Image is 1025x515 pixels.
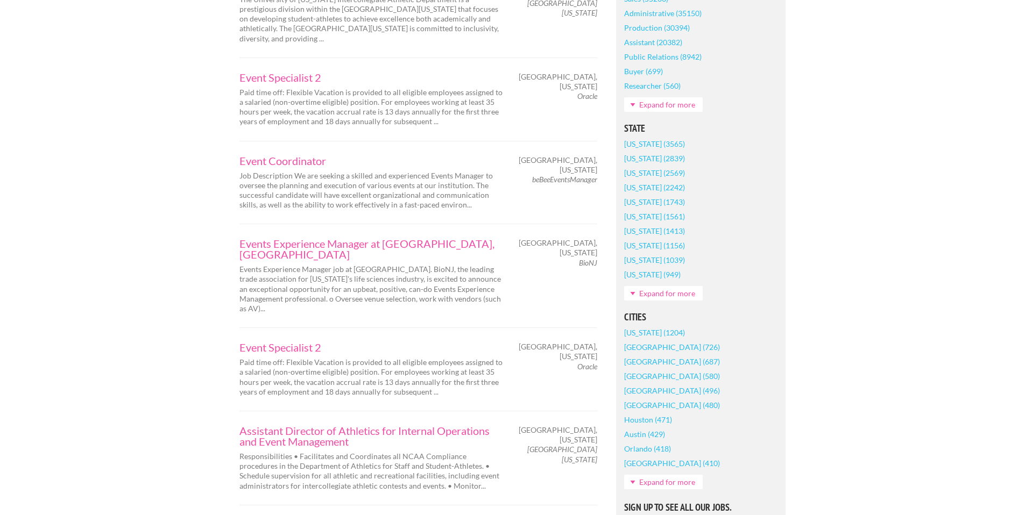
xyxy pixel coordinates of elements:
[577,91,597,101] em: Oracle
[624,195,685,209] a: [US_STATE] (1743)
[624,124,777,133] h5: State
[624,64,663,78] a: Buyer (699)
[532,175,597,184] em: beBeeEventsManager
[519,155,597,175] span: [GEOGRAPHIC_DATA], [US_STATE]
[519,425,597,445] span: [GEOGRAPHIC_DATA], [US_STATE]
[624,286,703,301] a: Expand for more
[527,445,597,463] em: [GEOGRAPHIC_DATA][US_STATE]
[624,35,682,49] a: Assistant (20382)
[519,238,597,257] span: [GEOGRAPHIC_DATA], [US_STATE]
[519,342,597,361] span: [GEOGRAPHIC_DATA], [US_STATE]
[624,427,665,441] a: Austin (429)
[624,267,681,282] a: [US_STATE] (949)
[239,342,503,353] a: Event Specialist 2
[624,369,720,383] a: [GEOGRAPHIC_DATA] (580)
[624,441,671,456] a: Orlando (418)
[624,137,685,151] a: [US_STATE] (3565)
[624,166,685,180] a: [US_STATE] (2569)
[624,475,703,489] a: Expand for more
[624,151,685,166] a: [US_STATE] (2839)
[624,340,720,354] a: [GEOGRAPHIC_DATA] (726)
[239,88,503,127] p: Paid time off: Flexible Vacation is provided to all eligible employees assigned to a salaried (no...
[624,224,685,238] a: [US_STATE] (1413)
[624,78,681,93] a: Researcher (560)
[624,354,720,369] a: [GEOGRAPHIC_DATA] (687)
[624,312,777,322] h5: Cities
[624,383,720,398] a: [GEOGRAPHIC_DATA] (496)
[624,97,703,112] a: Expand for more
[624,49,702,64] a: Public Relations (8942)
[624,456,720,470] a: [GEOGRAPHIC_DATA] (410)
[239,264,503,313] p: Events Experience Manager job at [GEOGRAPHIC_DATA]. BioNJ, the leading trade association for [US_...
[239,357,503,397] p: Paid time off: Flexible Vacation is provided to all eligible employees assigned to a salaried (no...
[624,398,720,412] a: [GEOGRAPHIC_DATA] (480)
[624,238,685,253] a: [US_STATE] (1156)
[519,72,597,91] span: [GEOGRAPHIC_DATA], [US_STATE]
[239,171,503,210] p: Job Description We are seeking a skilled and experienced Events Manager to oversee the planning a...
[624,20,690,35] a: Production (30394)
[239,155,503,166] a: Event Coordinator
[624,412,672,427] a: Houston (471)
[624,503,777,512] h5: Sign Up to See All Our Jobs.
[239,425,503,447] a: Assistant Director of Athletics for Internal Operations and Event Management
[624,180,685,195] a: [US_STATE] (2242)
[624,325,685,340] a: [US_STATE] (1204)
[239,238,503,260] a: Events Experience Manager at [GEOGRAPHIC_DATA], [GEOGRAPHIC_DATA]
[624,6,702,20] a: Administrative (35150)
[239,452,503,491] p: Responsibilities • Facilitates and Coordinates all NCAA Compliance procedures in the Department o...
[624,209,685,224] a: [US_STATE] (1561)
[579,258,597,267] em: BioNJ
[239,72,503,83] a: Event Specialist 2
[624,253,685,267] a: [US_STATE] (1039)
[577,362,597,371] em: Oracle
